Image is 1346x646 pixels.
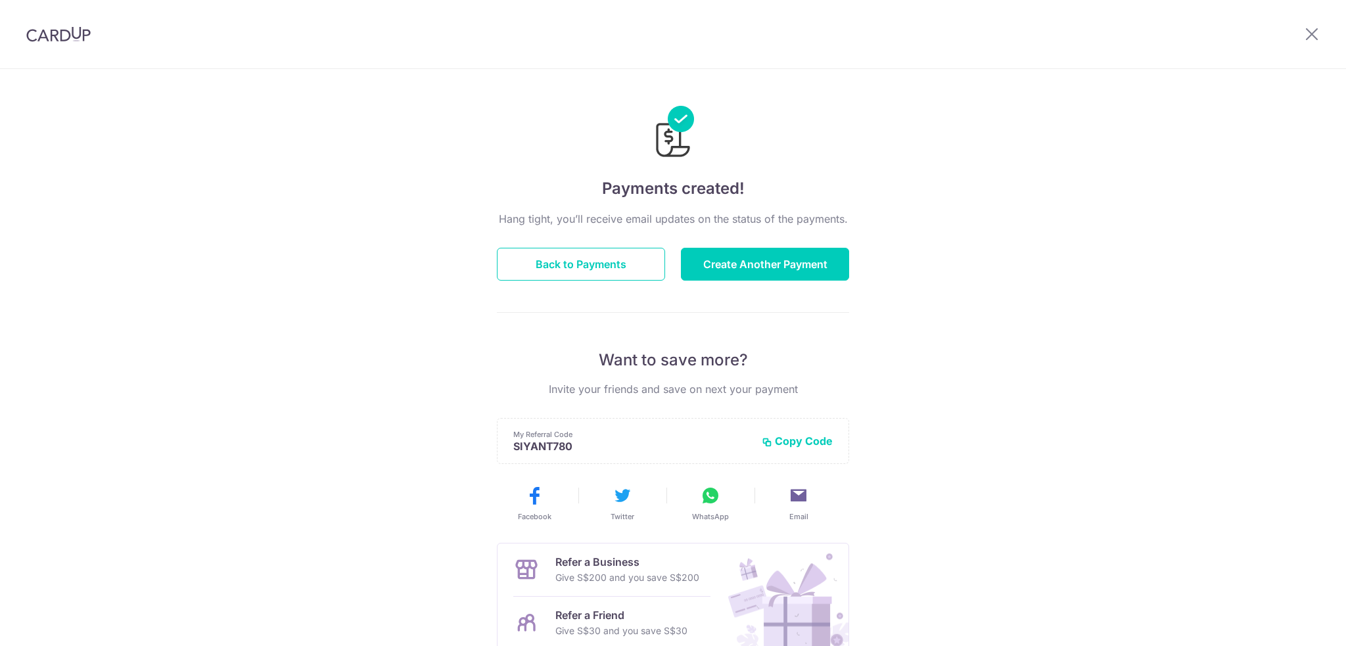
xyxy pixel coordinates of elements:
[497,177,849,200] h4: Payments created!
[584,485,661,522] button: Twitter
[513,429,751,440] p: My Referral Code
[681,248,849,281] button: Create Another Payment
[672,485,749,522] button: WhatsApp
[497,248,665,281] button: Back to Payments
[762,434,833,448] button: Copy Code
[692,511,729,522] span: WhatsApp
[760,485,837,522] button: Email
[518,511,551,522] span: Facebook
[555,607,687,623] p: Refer a Friend
[555,554,699,570] p: Refer a Business
[26,26,91,42] img: CardUp
[496,485,573,522] button: Facebook
[497,381,849,397] p: Invite your friends and save on next your payment
[555,570,699,586] p: Give S$200 and you save S$200
[497,350,849,371] p: Want to save more?
[652,106,694,161] img: Payments
[611,511,634,522] span: Twitter
[513,440,751,453] p: SIYANT780
[789,511,808,522] span: Email
[555,623,687,639] p: Give S$30 and you save S$30
[497,211,849,227] p: Hang tight, you’ll receive email updates on the status of the payments.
